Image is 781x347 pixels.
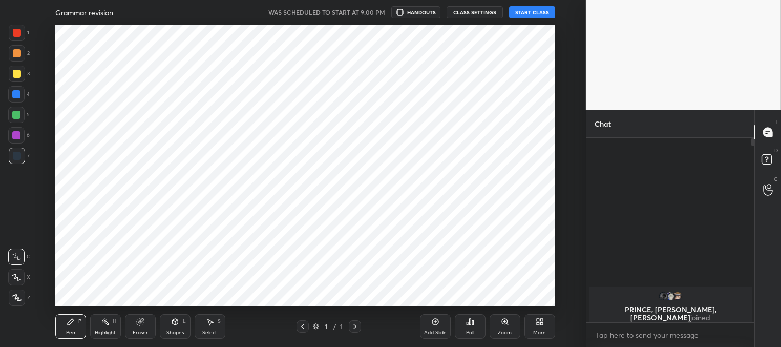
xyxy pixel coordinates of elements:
div: grid [586,285,754,322]
div: 2 [9,45,30,62]
img: a79e799a5f39464aa1d97b677c77b513.jpg [672,291,683,301]
div: Shapes [166,330,184,335]
button: CLASS SETTINGS [447,6,503,18]
div: Select [202,330,217,335]
div: More [533,330,546,335]
button: START CLASS [509,6,555,18]
span: joined [690,313,710,322]
div: X [8,269,30,285]
h5: WAS SCHEDULED TO START AT 9:00 PM [268,8,385,17]
div: S [218,319,221,324]
div: 3 [9,66,30,82]
img: 229f917fed524f3c956aa71ef292991b.jpg [665,291,676,301]
div: Z [9,290,30,306]
div: 1 [9,25,29,41]
p: G [774,175,778,183]
div: Eraser [133,330,148,335]
div: Pen [66,330,75,335]
button: HANDOUTS [391,6,440,18]
div: 5 [8,107,30,123]
div: 7 [9,148,30,164]
div: Zoom [498,330,512,335]
div: 6 [8,127,30,144]
h4: Grammar revision [55,8,113,17]
img: 3fb1fb7925134e51ae6eba03aac1c5c6.jpg [658,291,668,301]
div: / [333,323,336,330]
div: Poll [466,330,474,335]
div: C [8,249,30,265]
p: Chat [586,110,619,137]
div: H [113,319,116,324]
p: T [775,118,778,126]
div: 1 [339,322,345,331]
p: PRINCE, [PERSON_NAME], [PERSON_NAME] [595,305,746,322]
div: 4 [8,86,30,103]
div: 1 [321,323,331,330]
p: D [774,147,778,154]
div: P [78,319,81,324]
div: L [183,319,186,324]
div: Highlight [95,330,116,335]
div: Add Slide [424,330,447,335]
